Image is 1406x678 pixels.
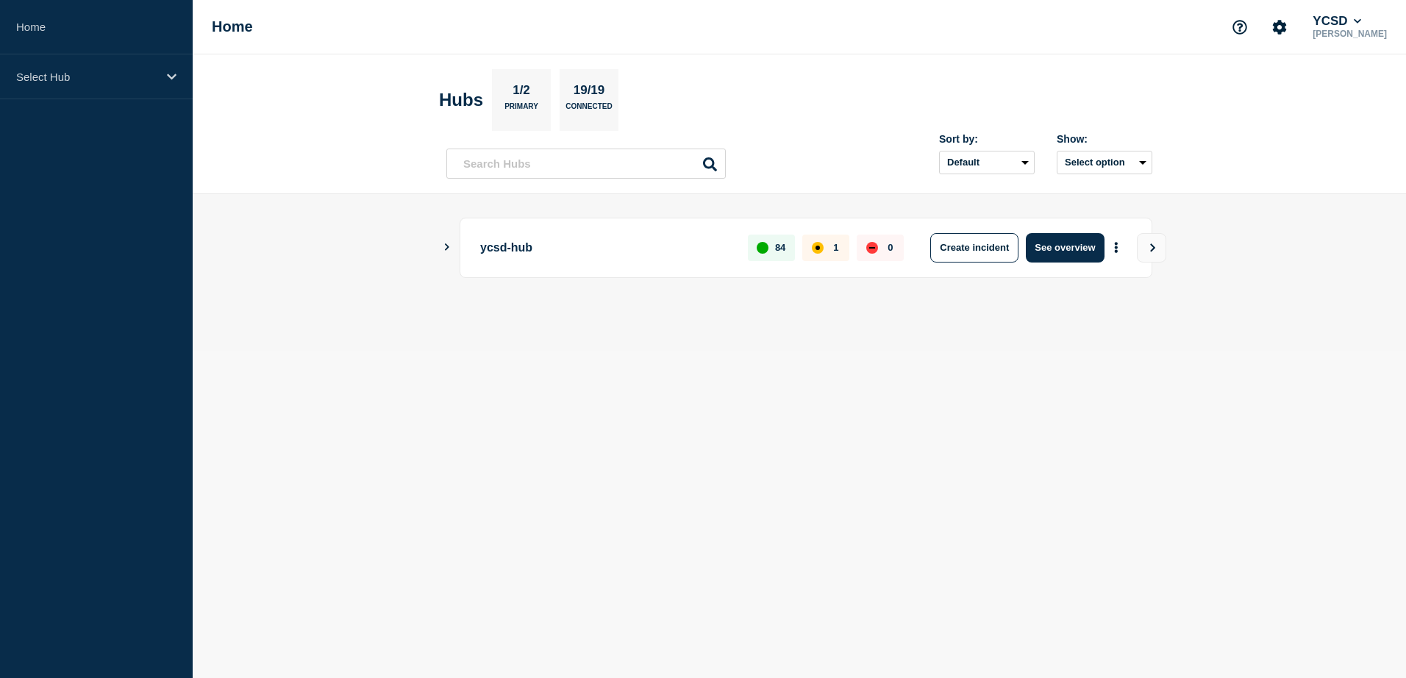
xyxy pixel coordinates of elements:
[212,18,253,35] h1: Home
[504,102,538,118] p: Primary
[1107,234,1126,261] button: More actions
[1224,12,1255,43] button: Support
[1026,233,1104,263] button: See overview
[939,151,1035,174] select: Sort by
[446,149,726,179] input: Search Hubs
[1057,151,1152,174] button: Select option
[443,242,451,253] button: Show Connected Hubs
[775,242,785,253] p: 84
[1057,133,1152,145] div: Show:
[507,83,536,102] p: 1/2
[1310,29,1390,39] p: [PERSON_NAME]
[568,83,610,102] p: 19/19
[565,102,612,118] p: Connected
[16,71,157,83] p: Select Hub
[1137,233,1166,263] button: View
[480,233,731,263] p: ycsd-hub
[1310,14,1364,29] button: YCSD
[888,242,893,253] p: 0
[812,242,824,254] div: affected
[1264,12,1295,43] button: Account settings
[930,233,1018,263] button: Create incident
[939,133,1035,145] div: Sort by:
[833,242,838,253] p: 1
[757,242,768,254] div: up
[439,90,483,110] h2: Hubs
[866,242,878,254] div: down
